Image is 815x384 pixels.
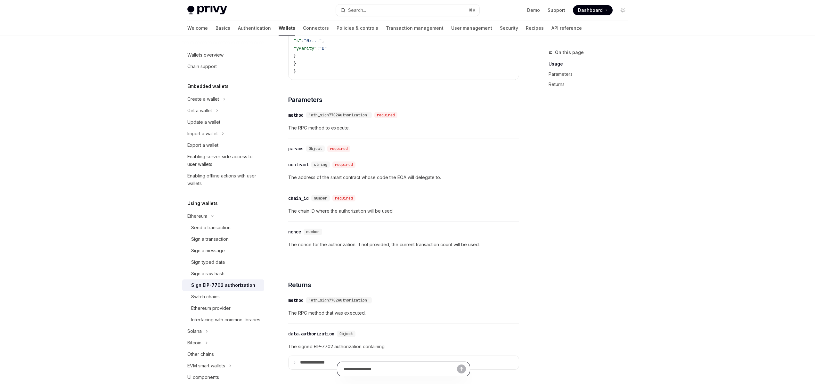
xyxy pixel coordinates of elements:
span: string [314,162,327,167]
span: Object [339,331,353,336]
a: Sign a message [182,245,264,256]
span: The chain ID where the authorization will be used. [288,207,519,215]
span: } [294,68,296,74]
div: chain_id [288,195,309,201]
div: Send a transaction [191,224,231,231]
a: Wallets [279,20,295,36]
span: 'eth_sign7702Authorization' [309,298,369,303]
span: "s" [294,38,301,43]
div: method [288,112,304,118]
a: Usage [549,59,633,69]
span: Object [309,146,322,151]
span: , [322,38,324,43]
div: Chain support [187,63,217,70]
a: Other chains [182,349,264,360]
a: Dashboard [573,5,613,15]
a: Parameters [549,69,633,79]
span: "yParity" [294,45,317,51]
div: Sign typed data [191,258,225,266]
div: data.authorization [288,331,334,337]
button: Toggle dark mode [618,5,628,15]
span: : [301,38,304,43]
span: The RPC method that was executed. [288,309,519,317]
div: required [327,145,350,152]
div: EVM smart wallets [187,362,225,370]
span: Parameters [288,95,322,104]
div: method [288,297,304,303]
a: Switch chains [182,291,264,302]
a: API reference [551,20,582,36]
span: The RPC method to execute. [288,124,519,132]
button: Send message [457,364,466,373]
a: Policies & controls [337,20,378,36]
div: Enabling offline actions with user wallets [187,172,260,187]
a: Ethereum provider [182,302,264,314]
div: Other chains [187,350,214,358]
div: Import a wallet [187,130,218,137]
span: } [294,53,296,59]
a: Recipes [526,20,544,36]
div: Wallets overview [187,51,224,59]
button: Toggle Import a wallet section [182,128,264,139]
button: Toggle EVM smart wallets section [182,360,264,372]
span: Dashboard [578,7,603,13]
div: Switch chains [191,293,220,301]
span: On this page [555,49,584,56]
div: Sign EIP-7702 authorization [191,281,255,289]
div: nonce [288,229,301,235]
span: } [294,61,296,67]
div: Sign a raw hash [191,270,224,278]
input: Ask a question... [344,362,457,376]
div: Create a wallet [187,95,219,103]
a: User management [451,20,492,36]
span: number [306,229,320,234]
a: Welcome [187,20,208,36]
div: Export a wallet [187,141,218,149]
div: contract [288,161,309,168]
div: Interfacing with common libraries [191,316,260,324]
span: 'eth_sign7702Authorization' [309,113,369,118]
div: Enabling server-side access to user wallets [187,153,260,168]
div: required [332,195,355,201]
div: Get a wallet [187,107,212,114]
a: Support [548,7,565,13]
div: params [288,145,304,152]
button: Toggle Bitcoin section [182,337,264,349]
div: Solana [187,327,202,335]
button: Toggle Ethereum section [182,210,264,222]
a: Sign EIP-7702 authorization [182,279,264,291]
div: Bitcoin [187,339,201,347]
img: light logo [187,6,227,15]
a: Sign a raw hash [182,268,264,279]
span: "0x..." [304,38,322,43]
span: : [317,45,319,51]
span: The nonce for the authorization. If not provided, the current transaction count will be used. [288,241,519,248]
a: Send a transaction [182,222,264,233]
span: "0" [319,45,327,51]
div: Update a wallet [187,118,220,126]
a: Demo [527,7,540,13]
span: Returns [288,280,311,289]
span: number [314,196,327,201]
a: Update a wallet [182,116,264,128]
a: Connectors [303,20,329,36]
button: Open search [336,4,479,16]
a: Sign a transaction [182,233,264,245]
a: Transaction management [386,20,444,36]
div: Ethereum provider [191,304,231,312]
div: UI components [187,373,219,381]
div: required [332,161,355,168]
div: required [374,112,397,118]
a: Enabling server-side access to user wallets [182,151,264,170]
button: Toggle Get a wallet section [182,105,264,116]
a: Basics [216,20,230,36]
span: The signed EIP-7702 authorization containing: [288,343,519,350]
h5: Using wallets [187,200,218,207]
span: ⌘ K [469,8,476,13]
a: Wallets overview [182,49,264,61]
a: Interfacing with common libraries [182,314,264,325]
h5: Embedded wallets [187,82,229,90]
div: Sign a message [191,247,225,255]
span: The address of the smart contract whose code the EOA will delegate to. [288,174,519,181]
a: Sign typed data [182,256,264,268]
